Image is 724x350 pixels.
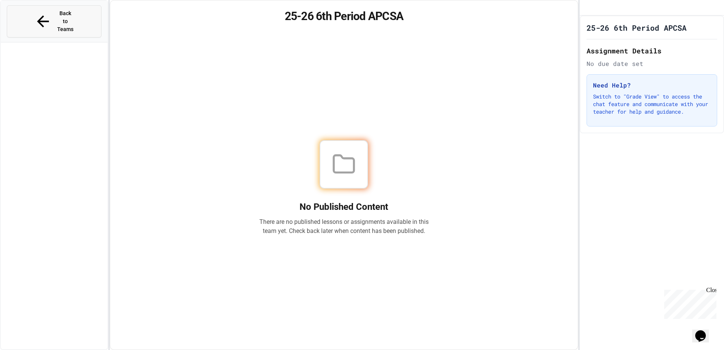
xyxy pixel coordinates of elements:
[7,5,101,37] button: Back to Teams
[587,45,717,56] h2: Assignment Details
[3,3,52,48] div: Chat with us now!Close
[587,59,717,68] div: No due date set
[661,287,716,319] iframe: chat widget
[593,81,711,90] h3: Need Help?
[56,9,74,33] span: Back to Teams
[259,217,429,236] p: There are no published lessons or assignments available in this team yet. Check back later when c...
[593,93,711,116] p: Switch to "Grade View" to access the chat feature and communicate with your teacher for help and ...
[119,9,569,23] h1: 25-26 6th Period APCSA
[259,201,429,213] h2: No Published Content
[692,320,716,342] iframe: chat widget
[587,22,687,33] h1: 25-26 6th Period APCSA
